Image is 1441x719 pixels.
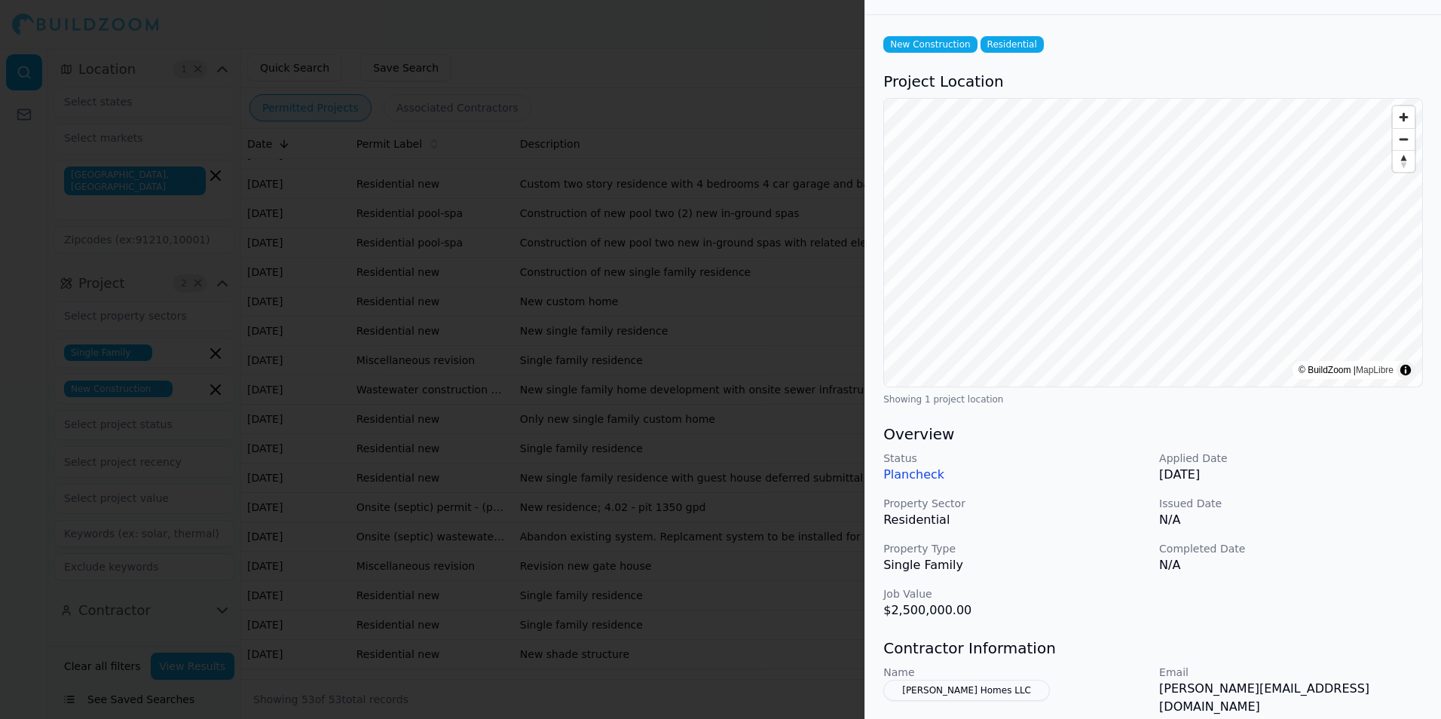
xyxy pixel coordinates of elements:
[883,451,1147,466] p: Status
[883,665,1147,680] p: Name
[1397,361,1415,379] summary: Toggle attribution
[883,71,1423,92] h3: Project Location
[884,99,1422,387] canvas: Map
[883,511,1147,529] p: Residential
[1159,451,1423,466] p: Applied Date
[883,424,1423,445] h3: Overview
[1299,363,1394,378] div: © BuildZoom |
[981,36,1044,53] span: Residential
[883,586,1147,601] p: Job Value
[883,393,1423,405] div: Showing 1 project location
[883,36,977,53] span: New Construction
[883,680,1050,701] button: [PERSON_NAME] Homes LLC
[1393,106,1415,128] button: Zoom in
[1356,365,1394,375] a: MapLibre
[883,638,1423,659] h3: Contractor Information
[883,541,1147,556] p: Property Type
[1159,496,1423,511] p: Issued Date
[1159,665,1423,680] p: Email
[883,556,1147,574] p: Single Family
[1159,466,1423,484] p: [DATE]
[1159,541,1423,556] p: Completed Date
[1393,128,1415,150] button: Zoom out
[883,496,1147,511] p: Property Sector
[883,466,1147,484] p: Plancheck
[1393,150,1415,172] button: Reset bearing to north
[1159,680,1423,716] p: [PERSON_NAME][EMAIL_ADDRESS][DOMAIN_NAME]
[883,601,1147,620] p: $2,500,000.00
[1159,556,1423,574] p: N/A
[1159,511,1423,529] p: N/A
